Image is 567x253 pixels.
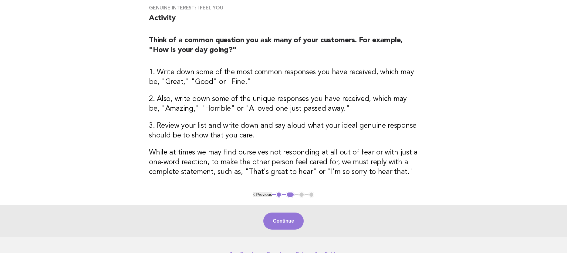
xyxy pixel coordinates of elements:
[149,36,418,60] h2: Think of a common question you ask many of your customers. For example, "How is your day going?"
[149,5,418,11] h3: Genuine interest: I feel you
[149,121,418,140] h3: 3. Review your list and write down and say aloud what your ideal genuine response should be to sh...
[253,192,272,197] button: < Previous
[149,13,418,28] h2: Activity
[263,213,304,230] button: Continue
[149,94,418,114] h3: 2. Also, write down some of the unique responses you have received, which may be, "Amazing," "Hor...
[286,192,295,198] button: 2
[149,148,418,177] h3: While at times we may find ourselves not responding at all out of fear or with just a one-word re...
[149,68,418,87] h3: 1. Write down some of the most common responses you have received, which may be, "Great," "Good" ...
[276,192,282,198] button: 1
